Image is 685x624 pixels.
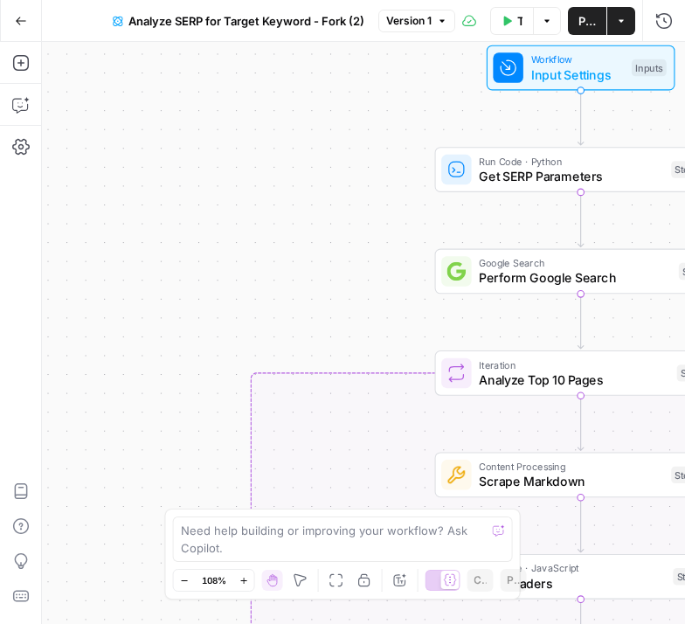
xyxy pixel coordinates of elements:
[479,255,671,270] span: Google Search
[578,192,583,247] g: Edge from step_208 to step_51
[479,472,663,491] span: Scrape Markdown
[479,268,671,288] span: Perform Google Search
[490,7,533,35] button: Test Data
[447,466,467,485] img: jlmgu399hrhymlku2g1lv3es8mdc
[578,497,583,552] g: Edge from step_209 to step_192
[632,59,667,76] div: Inputs
[479,167,663,186] span: Get SERP Parameters
[507,572,519,588] span: Paste
[378,10,455,32] button: Version 1
[467,569,493,592] button: Copy
[479,574,665,593] span: Get Headers
[531,52,625,66] span: Workflow
[128,12,364,30] span: Analyze SERP for Target Keyword - Fork (2)
[202,573,226,587] span: 108%
[479,371,669,390] span: Analyze Top 10 Pages
[568,7,606,35] button: Publish
[578,396,583,451] g: Edge from step_89 to step_209
[531,65,625,84] span: Input Settings
[474,572,486,588] span: Copy
[479,154,663,169] span: Run Code · Python
[578,12,596,30] span: Publish
[500,569,526,592] button: Paste
[386,13,432,29] span: Version 1
[479,459,663,474] span: Content Processing
[517,12,522,30] span: Test Data
[578,90,583,145] g: Edge from start to step_208
[102,7,375,35] button: Analyze SERP for Target Keyword - Fork (2)
[479,560,665,575] span: Run Code · JavaScript
[479,357,669,372] span: Iteration
[578,294,583,349] g: Edge from step_51 to step_89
